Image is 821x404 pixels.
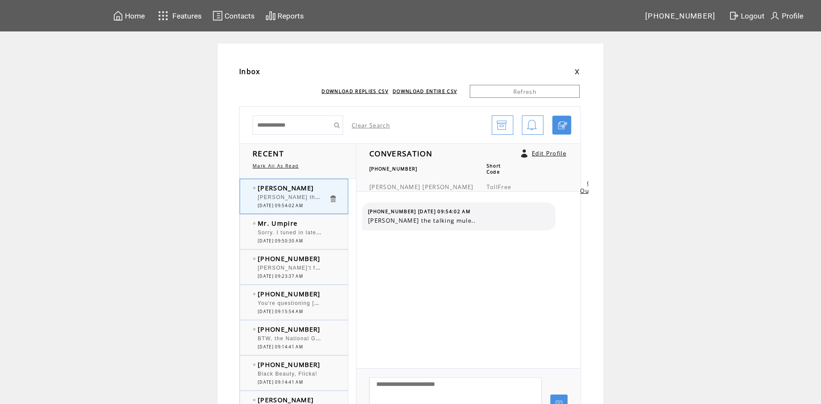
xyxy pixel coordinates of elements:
[645,12,716,20] span: [PHONE_NUMBER]
[741,12,765,20] span: Logout
[368,217,549,224] span: [PERSON_NAME] the talking mule..
[253,399,256,401] img: bulletEmpty.png
[258,192,359,201] span: [PERSON_NAME] the talking mule..
[768,9,805,22] a: Profile
[487,163,501,175] span: Short Code
[393,88,457,94] a: DOWNLOAD ENTIRE CSV
[258,183,314,192] span: [PERSON_NAME]
[258,203,303,208] span: [DATE] 09:54:02 AM
[532,149,566,157] a: Edit Profile
[258,325,321,333] span: [PHONE_NUMBER]
[258,395,314,404] span: [PERSON_NAME]
[225,12,255,20] span: Contacts
[258,371,317,377] span: Black Beauty, Flicka!
[330,115,343,135] input: Submit
[329,195,337,203] a: Click to delete these messgaes
[253,328,256,330] img: bulletEmpty.png
[258,344,303,350] span: [DATE] 09:14:41 AM
[580,179,599,195] a: Opt Out
[258,219,297,227] span: Mr. Umpire
[369,148,432,158] span: CONVERSATION
[211,9,256,22] a: Contacts
[258,227,427,236] span: Sorry. I tuned in late, but did anybody mention speed racer.
[369,183,420,191] span: [PERSON_NAME]
[253,163,299,169] a: Mark All As Read
[487,183,512,191] span: TollFree
[258,333,464,342] span: BTW, the National Guard actually was here helping with flood aftermath.
[258,273,303,279] span: [DATE] 09:23:37 AM
[782,12,803,20] span: Profile
[770,10,780,21] img: profile.svg
[156,9,171,23] img: features.svg
[154,7,203,24] a: Features
[239,67,260,76] span: Inbox
[112,9,146,22] a: Home
[729,10,739,21] img: exit.svg
[253,364,256,366] img: bulletEmpty.png
[212,10,223,21] img: contacts.svg
[253,148,284,158] span: RECENT
[172,12,202,20] span: Features
[368,208,471,214] span: [PHONE_NUMBER] [DATE] 09:54:02 AM
[552,115,571,135] a: Click to start a chat with mobile number by SMS
[258,379,303,385] span: [DATE] 09:14:41 AM
[253,187,256,189] img: bulletEmpty.png
[113,10,123,21] img: home.svg
[278,12,304,20] span: Reports
[352,121,390,129] a: Clear Search
[253,258,256,260] img: bulletEmpty.png
[258,309,303,314] span: [DATE] 09:15:54 AM
[727,9,768,22] a: Logout
[258,238,303,244] span: [DATE] 09:50:30 AM
[422,183,473,191] span: [PERSON_NAME]
[258,360,321,369] span: [PHONE_NUMBER]
[521,149,528,158] a: Click to edit user profile
[253,293,256,295] img: bulletEmpty.png
[125,12,145,20] span: Home
[265,10,276,21] img: chart.svg
[496,116,507,135] img: archive.png
[258,254,321,263] span: [PHONE_NUMBER]
[253,222,256,224] img: bulletEmpty.png
[264,9,305,22] a: Reports
[527,116,537,135] img: bell.png
[369,166,418,172] span: [PHONE_NUMBER]
[258,263,406,271] span: [PERSON_NAME]'t forget Captain [PERSON_NAME]
[258,289,321,298] span: [PHONE_NUMBER]
[470,85,580,98] a: Refresh
[322,88,388,94] a: DOWNLOAD REPLIES CSV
